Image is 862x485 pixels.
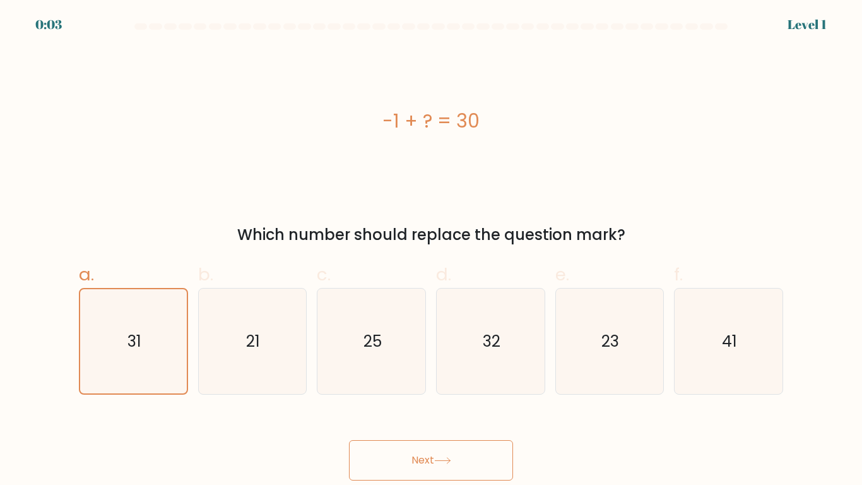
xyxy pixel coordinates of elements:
[674,262,683,287] span: f.
[788,15,827,34] div: Level 1
[79,107,783,135] div: -1 + ? = 30
[436,262,451,287] span: d.
[349,440,513,481] button: Next
[127,330,141,352] text: 31
[602,330,620,352] text: 23
[247,330,261,352] text: 21
[317,262,331,287] span: c.
[35,15,62,34] div: 0:03
[198,262,213,287] span: b.
[86,224,776,246] div: Which number should replace the question mark?
[79,262,94,287] span: a.
[722,330,737,352] text: 41
[363,330,382,352] text: 25
[555,262,569,287] span: e.
[483,330,500,352] text: 32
